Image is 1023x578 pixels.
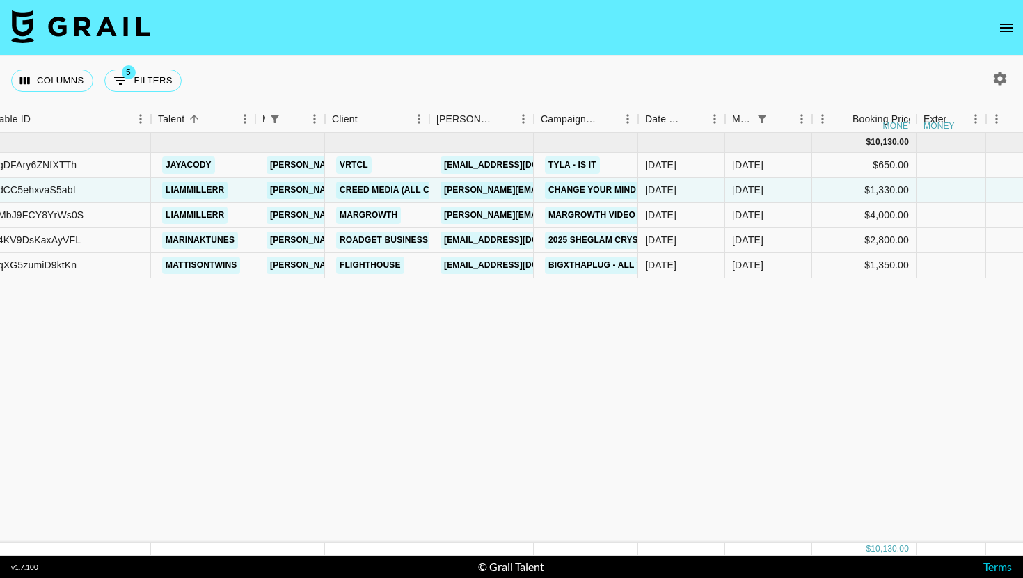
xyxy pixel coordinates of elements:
div: 10,130.00 [871,136,909,148]
button: Menu [235,109,255,129]
button: Show filters [752,109,772,129]
a: margrowth video 3 actual [545,207,683,224]
button: Menu [130,109,151,129]
button: Menu [965,109,986,129]
div: [PERSON_NAME] [436,106,493,133]
a: [PERSON_NAME][EMAIL_ADDRESS][DOMAIN_NAME] [267,156,493,174]
button: Sort [285,109,304,129]
div: Client [332,106,358,133]
a: [PERSON_NAME][EMAIL_ADDRESS][DOMAIN_NAME] [267,207,493,224]
a: margrowth [336,207,401,224]
button: Menu [791,109,812,129]
button: Sort [358,109,377,129]
div: Month Due [725,106,812,133]
div: Talent [151,106,255,133]
a: [EMAIL_ADDRESS][DOMAIN_NAME] [441,257,596,274]
div: money [923,122,955,130]
div: $1,330.00 [812,178,917,203]
div: Client [325,106,429,133]
button: Menu [617,109,638,129]
button: Sort [685,109,704,129]
a: tyla - is it [545,156,600,174]
div: Date Created [638,106,725,133]
div: 27/08/2025 [645,158,676,172]
a: liammillerr [162,207,228,224]
button: Sort [946,109,965,129]
div: 1 active filter [752,109,772,129]
button: Menu [409,109,429,129]
a: Terms [983,560,1012,573]
a: [EMAIL_ADDRESS][DOMAIN_NAME] [441,232,596,249]
a: bigxthaplug - all the way [545,257,678,274]
a: liammillerr [162,182,228,199]
div: $ [866,543,871,555]
a: Creed Media (All Campaigns) [336,182,481,199]
div: 1 active filter [265,109,285,129]
div: Date Created [645,106,685,133]
div: 10,130.00 [871,543,909,555]
button: Sort [184,109,204,129]
div: Aug '25 [732,233,763,247]
a: mattisontwins [162,257,240,274]
a: Roadget Business [DOMAIN_NAME]. [336,232,507,249]
button: Sort [772,109,791,129]
div: money [883,122,914,130]
div: 01/08/2025 [645,208,676,222]
div: $650.00 [812,153,917,178]
div: v 1.7.100 [11,563,38,572]
a: [PERSON_NAME][EMAIL_ADDRESS][DOMAIN_NAME] [267,257,493,274]
div: 28/08/2025 [645,258,676,272]
button: Menu [304,109,325,129]
div: Manager [262,106,265,133]
a: 2025 SHEGLAM Crystal Jelly Glaze Stick NEW SHEADES Campaign! [545,232,862,249]
div: Month Due [732,106,752,133]
button: Sort [493,109,513,129]
a: Vrtcl [336,156,372,174]
a: [PERSON_NAME][EMAIL_ADDRESS][DOMAIN_NAME] [441,207,667,224]
div: Aug '25 [732,258,763,272]
div: Booking Price [852,106,914,133]
div: $ [866,136,871,148]
a: [PERSON_NAME][EMAIL_ADDRESS][DOMAIN_NAME] [267,232,493,249]
button: Menu [704,109,725,129]
div: Manager [255,106,325,133]
span: 5 [122,65,136,79]
div: © Grail Talent [478,560,544,574]
div: 09/06/2025 [645,233,676,247]
div: 23/07/2025 [645,183,676,197]
div: Aug '25 [732,158,763,172]
a: marinaktunes [162,232,238,249]
button: open drawer [992,14,1020,42]
a: [PERSON_NAME][EMAIL_ADDRESS][DOMAIN_NAME] [441,182,667,199]
div: Talent [158,106,184,133]
button: Menu [812,109,833,129]
button: Select columns [11,70,93,92]
img: Grail Talent [11,10,150,43]
button: Sort [31,109,50,129]
button: Show filters [265,109,285,129]
button: Menu [986,109,1007,129]
button: Show filters [104,70,182,92]
button: Sort [833,109,852,129]
a: [PERSON_NAME][EMAIL_ADDRESS][DOMAIN_NAME] [267,182,493,199]
a: change your mind [545,182,640,199]
button: Menu [513,109,534,129]
a: [EMAIL_ADDRESS][DOMAIN_NAME] [441,156,596,174]
div: Booker [429,106,534,133]
div: $4,000.00 [812,203,917,228]
div: $1,350.00 [812,253,917,278]
div: Campaign (Type) [534,106,638,133]
div: Aug '25 [732,183,763,197]
a: Flighthouse [336,257,404,274]
div: Campaign (Type) [541,106,598,133]
div: Aug '25 [732,208,763,222]
button: Sort [598,109,617,129]
a: jayacody [162,156,215,174]
div: $2,800.00 [812,228,917,253]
